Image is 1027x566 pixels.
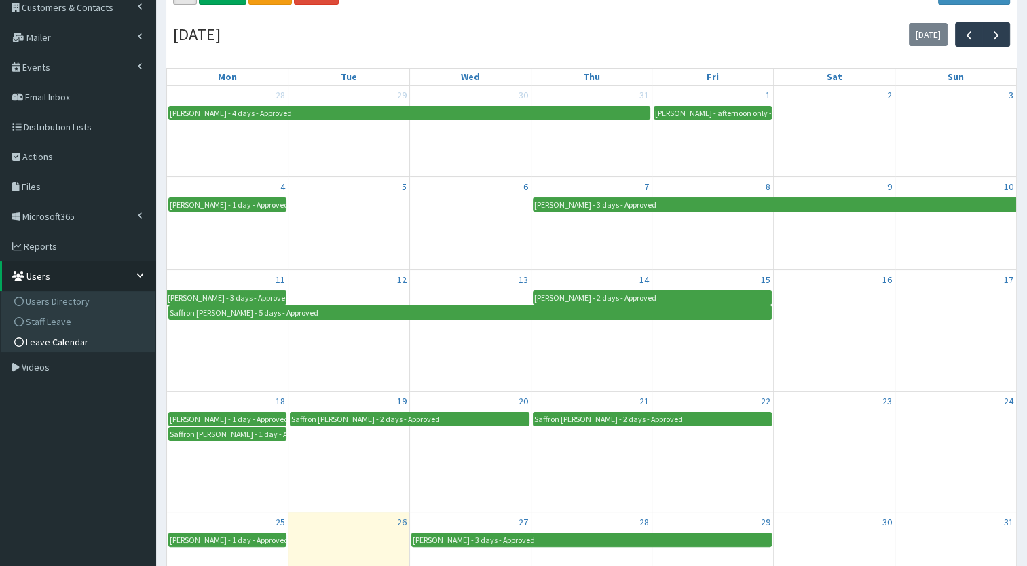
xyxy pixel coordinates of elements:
a: August 1, 2025 [763,86,773,105]
div: [PERSON_NAME] - 3 days - Approved [412,533,536,546]
div: [PERSON_NAME] - 1 day - Approved [169,413,286,426]
td: August 2, 2025 [774,86,895,177]
div: Saffron [PERSON_NAME] - 2 days - Approved [291,413,441,426]
a: Monday [215,69,240,85]
span: Users Directory [26,295,90,307]
a: August 21, 2025 [637,392,652,411]
a: August 16, 2025 [880,270,895,289]
a: [PERSON_NAME] - 1 day - Approved [168,197,286,212]
td: August 14, 2025 [531,269,652,391]
td: August 23, 2025 [774,391,895,512]
div: [PERSON_NAME] - 4 days - Approved [169,107,293,119]
a: Sunday [945,69,967,85]
a: August 19, 2025 [394,392,409,411]
a: August 9, 2025 [884,177,895,196]
span: Staff Leave [26,316,71,328]
a: August 25, 2025 [273,512,288,531]
a: August 29, 2025 [758,512,773,531]
td: August 6, 2025 [409,177,531,269]
div: [PERSON_NAME] - 3 days - Approved [534,198,657,211]
td: August 21, 2025 [531,391,652,512]
a: August 2, 2025 [884,86,895,105]
a: August 31, 2025 [1001,512,1016,531]
a: August 27, 2025 [516,512,531,531]
td: August 19, 2025 [288,391,410,512]
td: August 17, 2025 [895,269,1016,391]
td: July 31, 2025 [531,86,652,177]
a: Thursday [580,69,603,85]
div: [PERSON_NAME] - 2 days - Approved [534,291,657,304]
a: [PERSON_NAME] - 3 days - Approved [533,197,1016,212]
td: August 18, 2025 [167,391,288,512]
td: August 20, 2025 [409,391,531,512]
a: Saffron [PERSON_NAME] - 2 days - Approved [533,412,772,426]
a: August 28, 2025 [637,512,652,531]
a: August 23, 2025 [880,392,895,411]
div: Saffron [PERSON_NAME] - 2 days - Approved [534,413,684,426]
a: [PERSON_NAME] - 4 days - Approved [168,106,650,120]
span: Distribution Lists [24,121,92,133]
a: Saturday [823,69,844,85]
a: August 7, 2025 [641,177,652,196]
a: August 18, 2025 [273,392,288,411]
a: Saffron [PERSON_NAME] - 1 day - Approved [168,427,286,441]
a: July 30, 2025 [516,86,531,105]
a: August 12, 2025 [394,270,409,289]
span: Actions [22,151,53,163]
span: Customers & Contacts [22,1,113,14]
td: August 15, 2025 [652,269,774,391]
a: [PERSON_NAME] - 1 day - Approved [168,412,286,426]
a: Wednesday [458,69,483,85]
a: August 30, 2025 [880,512,895,531]
button: [DATE] [909,23,948,46]
td: August 7, 2025 [531,177,652,269]
a: August 11, 2025 [273,270,288,289]
td: July 28, 2025 [167,86,288,177]
a: July 28, 2025 [273,86,288,105]
td: August 13, 2025 [409,269,531,391]
a: [PERSON_NAME] - 3 days - Approved [411,533,772,547]
span: Leave Calendar [26,336,88,348]
a: August 10, 2025 [1001,177,1016,196]
a: August 6, 2025 [521,177,531,196]
a: August 3, 2025 [1006,86,1016,105]
td: August 1, 2025 [652,86,774,177]
a: August 4, 2025 [278,177,288,196]
a: [PERSON_NAME] - afternoon only - Approved [654,106,772,120]
td: July 30, 2025 [409,86,531,177]
span: Events [22,61,50,73]
td: August 11, 2025 [167,269,288,391]
a: [PERSON_NAME] - 3 days - Approved [167,290,286,305]
td: August 24, 2025 [895,391,1016,512]
a: August 24, 2025 [1001,392,1016,411]
a: July 29, 2025 [394,86,409,105]
td: July 29, 2025 [288,86,410,177]
span: Microsoft365 [22,210,75,223]
a: August 5, 2025 [399,177,409,196]
a: August 26, 2025 [394,512,409,531]
div: [PERSON_NAME] - afternoon only - Approved [654,107,771,119]
a: August 17, 2025 [1001,270,1016,289]
div: [PERSON_NAME] - 1 day - Approved [169,198,286,211]
td: August 16, 2025 [774,269,895,391]
div: [PERSON_NAME] - 3 days - Approved [167,291,286,304]
a: Saffron [PERSON_NAME] - 5 days - Approved [168,305,772,320]
span: Files [22,181,41,193]
a: August 8, 2025 [763,177,773,196]
td: August 3, 2025 [895,86,1016,177]
a: Friday [704,69,722,85]
span: Mailer [26,31,51,43]
span: Users [26,270,50,282]
button: Next month [982,22,1010,46]
span: Reports [24,240,57,252]
span: Email Inbox [25,91,70,103]
td: August 10, 2025 [895,177,1016,269]
a: Tuesday [338,69,360,85]
a: August 14, 2025 [637,270,652,289]
a: [PERSON_NAME] - 2 days - Approved [533,290,772,305]
a: Saffron [PERSON_NAME] - 2 days - Approved [290,412,529,426]
h2: [DATE] [173,26,221,44]
a: Leave Calendar [4,332,155,352]
a: Users Directory [4,291,155,312]
td: August 22, 2025 [652,391,774,512]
